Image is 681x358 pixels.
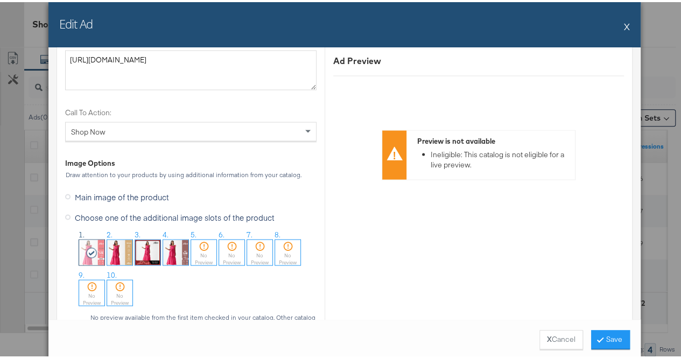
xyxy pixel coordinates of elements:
[163,227,169,237] span: 4.
[247,227,252,237] span: 7.
[539,328,583,347] button: XCancel
[333,53,624,66] div: Ad Preview
[247,249,272,263] div: No Preview
[71,124,106,134] span: Shop Now
[135,227,141,237] span: 3.
[75,189,169,200] span: Main image of the product
[79,290,104,304] div: No Preview
[65,169,317,176] div: Draw attention to your products by using additional information from your catalog.
[275,249,300,263] div: No Preview
[219,227,224,237] span: 6.
[163,237,188,263] img: 7ufbcvM_A2CFPy2ESlUuEQ.jpg
[65,105,317,115] label: Call To Action:
[75,209,275,220] span: Choose one of the additional image slots of the product
[547,332,552,342] strong: X
[65,156,115,166] div: Image Options
[107,268,117,278] span: 10.
[191,249,216,263] div: No Preview
[219,249,244,263] div: No Preview
[107,227,113,237] span: 2.
[65,48,317,88] textarea: [URL][DOMAIN_NAME]
[135,237,160,263] img: R0AqPr4pRbRINiQHJBiMnw.jpg
[90,311,317,334] div: No preview available from the first item checked in your catalog. Other catalog items may have mo...
[275,227,280,237] span: 8.
[417,134,570,144] div: Preview is not available
[79,227,85,237] span: 1.
[591,328,630,347] button: Save
[79,268,85,278] span: 9.
[59,13,93,30] h2: Edit Ad
[191,227,196,237] span: 5.
[107,237,132,263] img: nGG3b3Vm7v3BWyMKfcxnqg.jpg
[431,148,570,167] li: Ineligible: This catalog is not eligible for a live preview.
[107,290,132,304] div: No Preview
[624,13,630,35] button: X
